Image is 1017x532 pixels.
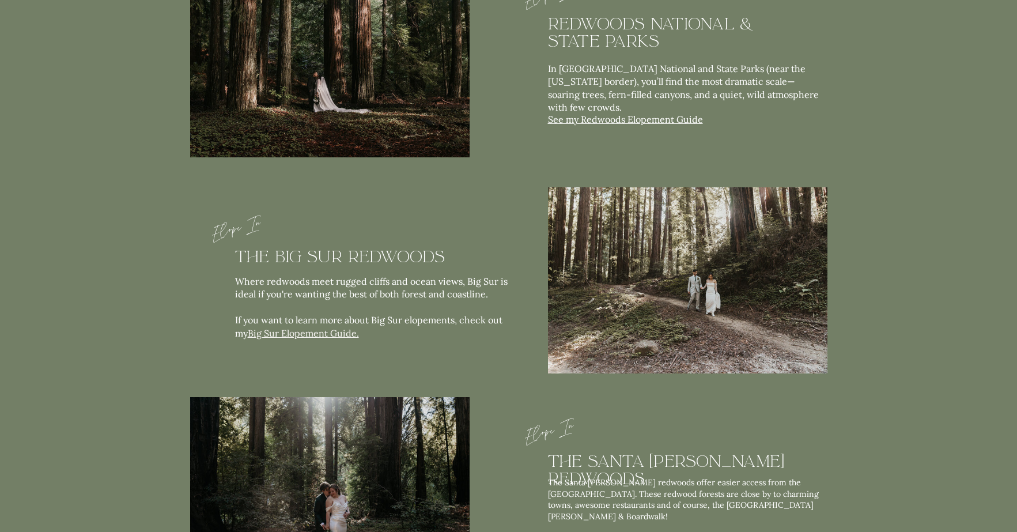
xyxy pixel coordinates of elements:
[548,62,823,101] p: In [GEOGRAPHIC_DATA] National and State Parks (near the [US_STATE] border), you’ll find the most ...
[511,413,585,447] h3: Elope In
[235,248,496,266] h2: the big sur redwoods
[235,275,511,346] p: Where redwoods meet rugged cliffs and ocean views, Big Sur is ideal if you're wanting the best of...
[548,16,809,51] h2: redwoods national & state parks
[548,477,823,529] p: The Santa [PERSON_NAME] redwoods offer easier access from the [GEOGRAPHIC_DATA]. These redwood fo...
[248,327,359,339] a: Big Sur Elopement Guide.
[548,114,703,125] a: See my Redwoods Elopement Guide
[548,453,809,470] h2: the santa [PERSON_NAME] redwoods
[198,210,273,244] h3: Elope In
